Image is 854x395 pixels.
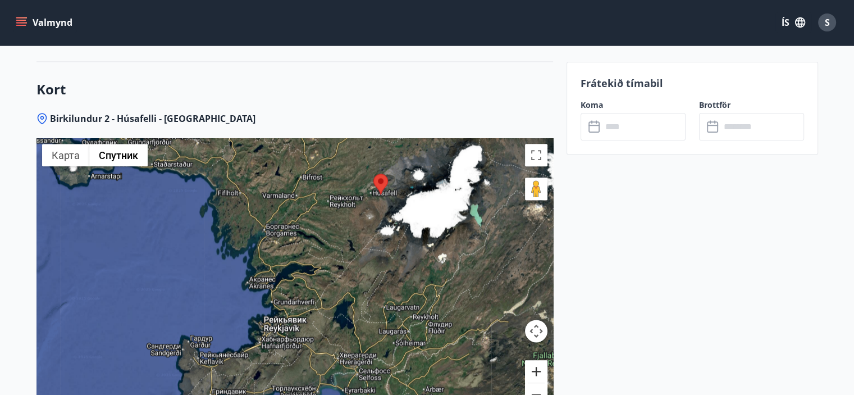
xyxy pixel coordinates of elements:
[89,144,148,166] button: Показать спутниковую карту
[814,9,841,36] button: S
[525,144,547,166] button: Включить полноэкранный режим
[699,99,804,111] label: Brottför
[36,80,553,99] h3: Kort
[50,112,255,125] span: Birkilundur 2 - Húsafelli - [GEOGRAPHIC_DATA]
[825,16,830,29] span: S
[42,144,89,166] button: Показать карту с названиями объектов
[581,99,686,111] label: Koma
[581,76,804,90] p: Frátekið tímabil
[525,178,547,200] button: Перетащите человечка на карту, чтобы перейти в режим просмотра улиц
[13,12,77,33] button: menu
[525,320,547,342] button: Управление камерой на карте
[775,12,811,33] button: ÍS
[525,360,547,383] button: Увеличить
